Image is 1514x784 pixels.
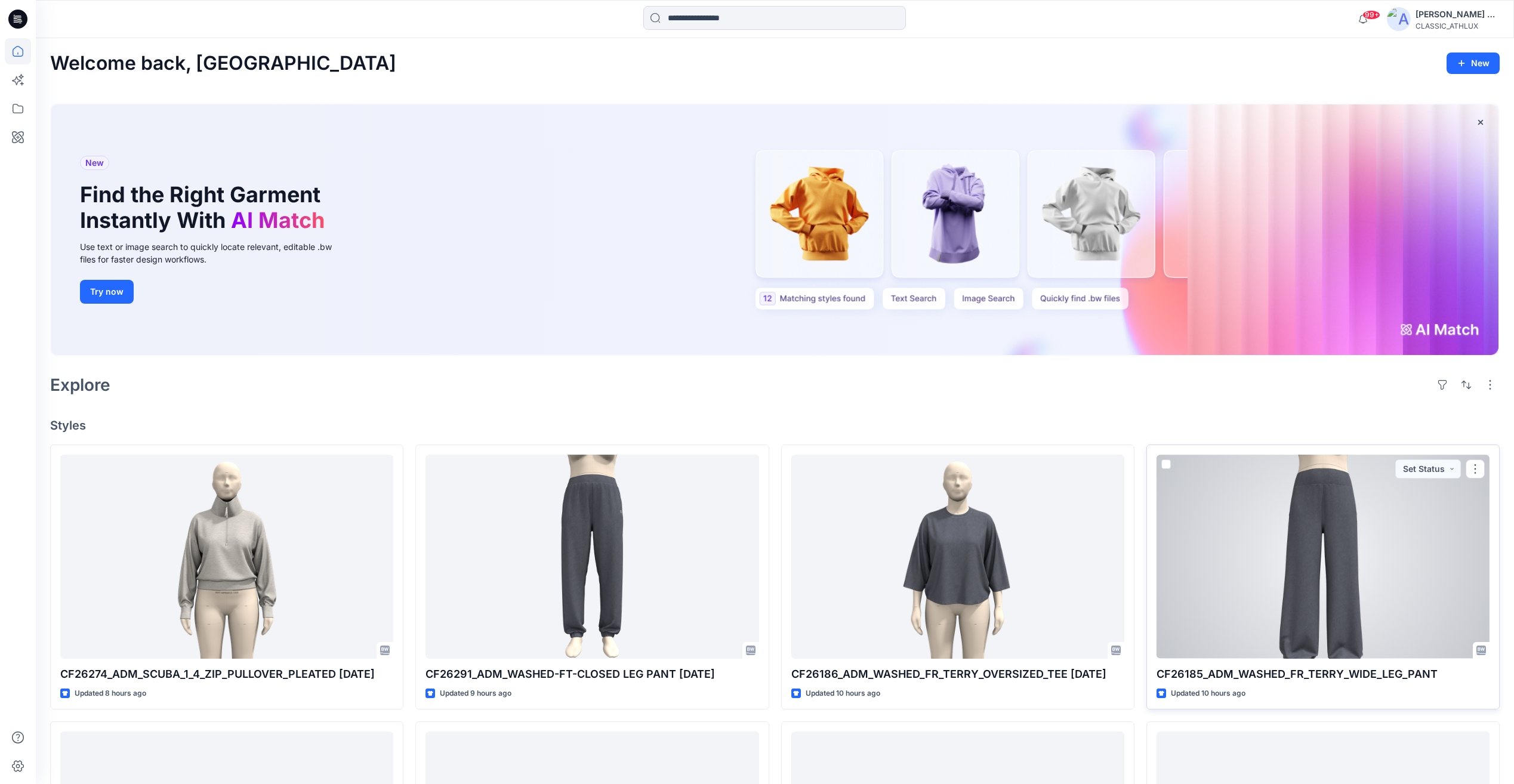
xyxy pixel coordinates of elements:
p: CF26274_ADM_SCUBA_1_4_ZIP_PULLOVER_PLEATED [DATE] [60,666,393,683]
a: CF26185_ADM_WASHED_FR_TERRY_WIDE_LEG_PANT [1157,455,1490,658]
p: CF26185_ADM_WASHED_FR_TERRY_WIDE_LEG_PANT [1157,666,1490,683]
p: CF26186_ADM_WASHED_FR_TERRY_OVERSIZED_TEE [DATE] [791,666,1124,683]
p: Updated 9 hours ago [440,687,511,700]
a: CF26291_ADM_WASHED-FT-CLOSED LEG PANT 12OCT25 [425,455,758,658]
a: CF26186_ADM_WASHED_FR_TERRY_OVERSIZED_TEE 12OCT25 [791,455,1124,658]
button: New [1447,53,1500,74]
h1: Find the Right Garment Instantly With [80,182,331,233]
div: Use text or image search to quickly locate relevant, editable .bw files for faster design workflows. [80,240,349,266]
h2: Explore [50,375,110,394]
div: [PERSON_NAME] Cfai [1416,7,1499,21]
span: AI Match [231,207,325,233]
p: Updated 10 hours ago [1171,687,1245,700]
a: CF26274_ADM_SCUBA_1_4_ZIP_PULLOVER_PLEATED 12OCT25 [60,455,393,658]
p: CF26291_ADM_WASHED-FT-CLOSED LEG PANT [DATE] [425,666,758,683]
h2: Welcome back, [GEOGRAPHIC_DATA] [50,53,396,75]
span: New [85,156,104,170]
h4: Styles [50,418,1500,433]
img: avatar [1387,7,1411,31]
button: Try now [80,280,134,304]
div: CLASSIC_ATHLUX [1416,21,1499,30]
span: 99+ [1362,10,1380,20]
p: Updated 8 hours ago [75,687,146,700]
p: Updated 10 hours ago [806,687,880,700]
